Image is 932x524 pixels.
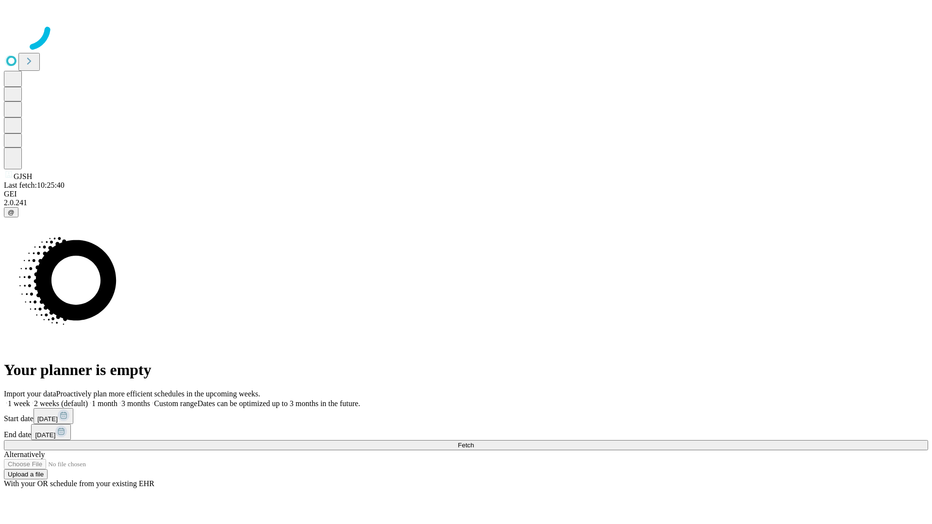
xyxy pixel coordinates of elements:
[37,415,58,423] span: [DATE]
[8,399,30,408] span: 1 week
[4,181,65,189] span: Last fetch: 10:25:40
[4,361,928,379] h1: Your planner is empty
[31,424,71,440] button: [DATE]
[198,399,360,408] span: Dates can be optimized up to 3 months in the future.
[35,431,55,439] span: [DATE]
[92,399,117,408] span: 1 month
[34,399,88,408] span: 2 weeks (default)
[4,408,928,424] div: Start date
[4,390,56,398] span: Import your data
[4,450,45,458] span: Alternatively
[154,399,197,408] span: Custom range
[4,479,154,488] span: With your OR schedule from your existing EHR
[4,440,928,450] button: Fetch
[4,424,928,440] div: End date
[14,172,32,180] span: GJSH
[4,190,928,198] div: GEI
[33,408,73,424] button: [DATE]
[4,198,928,207] div: 2.0.241
[4,469,48,479] button: Upload a file
[458,442,474,449] span: Fetch
[4,207,18,217] button: @
[121,399,150,408] span: 3 months
[56,390,260,398] span: Proactively plan more efficient schedules in the upcoming weeks.
[8,209,15,216] span: @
